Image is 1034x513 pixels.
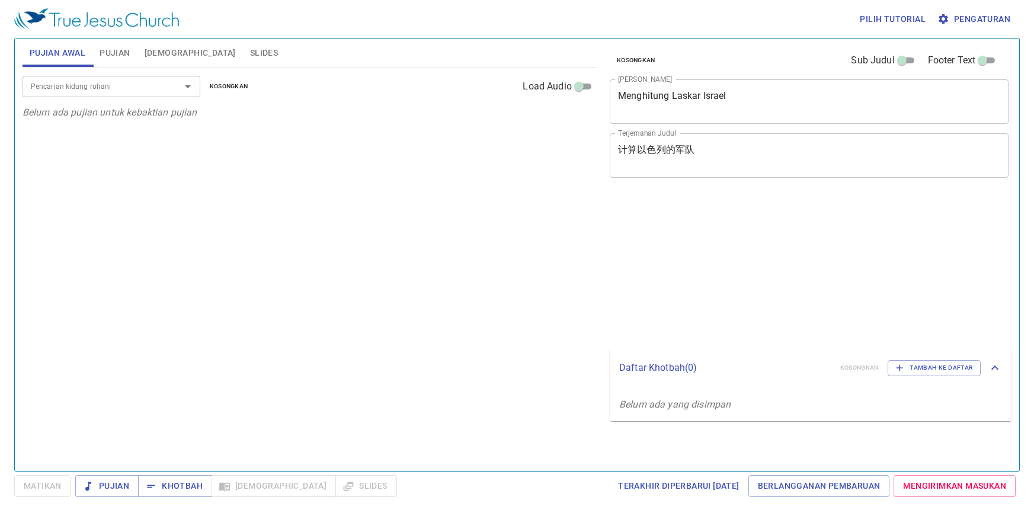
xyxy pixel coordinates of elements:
span: Pengaturan [940,12,1010,27]
span: [DEMOGRAPHIC_DATA] [145,46,236,60]
textarea: 计算以色列的军队 [618,144,1000,166]
button: Tambah ke Daftar [888,360,981,376]
span: Kosongkan [210,81,248,92]
span: Kosongkan [617,55,655,66]
span: Footer Text [928,53,976,68]
span: Load Audio [523,79,572,94]
span: Sub Judul [851,53,894,68]
span: Pujian Awal [30,46,85,60]
span: Khotbah [148,479,203,493]
button: Open [180,78,196,95]
button: Kosongkan [610,53,662,68]
span: Pujian [100,46,130,60]
img: True Jesus Church [14,8,179,30]
span: Pujian [85,479,129,493]
p: Daftar Khotbah ( 0 ) [619,361,831,375]
textarea: Menghitung Laskar Israel [618,90,1000,113]
span: Pilih tutorial [860,12,926,27]
span: Mengirimkan Masukan [903,479,1006,493]
a: Terakhir Diperbarui [DATE] [613,475,744,497]
span: Terakhir Diperbarui [DATE] [618,479,739,493]
iframe: from-child [605,190,930,344]
a: Berlangganan Pembaruan [748,475,890,497]
a: Mengirimkan Masukan [894,475,1016,497]
button: Pilih tutorial [855,8,930,30]
span: Tambah ke Daftar [895,363,973,373]
button: Khotbah [138,475,212,497]
button: Kosongkan [203,79,255,94]
button: Pujian [75,475,139,497]
span: Slides [250,46,278,60]
span: Berlangganan Pembaruan [758,479,881,493]
button: Pengaturan [935,8,1015,30]
i: Belum ada yang disimpan [619,399,731,410]
i: Belum ada pujian untuk kebaktian pujian [23,107,197,118]
div: Daftar Khotbah(0)KosongkanTambah ke Daftar [610,348,1011,387]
